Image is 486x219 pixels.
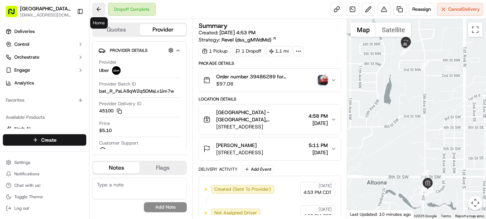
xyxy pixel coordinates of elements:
[3,3,74,20] button: [GEOGRAPHIC_DATA] - [GEOGRAPHIC_DATA], [GEOGRAPHIC_DATA][EMAIL_ADDRESS][DOMAIN_NAME]
[420,185,429,194] div: 6
[14,104,55,111] span: Knowledge Base
[3,64,86,76] button: Engage
[308,120,328,127] span: [DATE]
[349,209,373,219] img: Google
[24,68,117,76] div: Start new chat
[93,24,140,35] button: Quotes
[199,96,341,102] div: Location Details
[214,186,271,193] span: Created (Sent To Provider)
[19,46,129,54] input: Got a question? Start typing here...
[14,67,30,73] span: Engage
[420,60,429,69] div: 8
[319,206,332,212] span: [DATE]
[7,68,20,81] img: 1736555255976-a54dd68f-1ca7-489b-9aae-adbdc363a1c4
[347,210,414,219] div: Last Updated: 10 minutes ago
[448,6,480,13] span: Cancel Delivery
[14,205,29,211] span: Log out
[319,183,332,189] span: [DATE]
[140,162,186,174] button: Flags
[99,108,122,114] button: 45100
[3,52,86,63] button: Orchestrate
[219,29,256,36] span: [DATE] 4:53 PM
[99,127,112,134] span: $5.10
[99,88,174,94] span: bat_R_PaLA8qW2q5DMsLv1im7w
[7,104,13,110] div: 📗
[3,192,86,202] button: Toggle Theme
[14,171,39,177] span: Notifications
[216,73,315,80] span: Order number 39486289 for [PERSON_NAME]
[199,36,277,43] div: Strategy:
[199,23,228,29] h3: Summary
[216,80,315,87] span: $97.08
[3,157,86,167] button: Settings
[7,7,21,21] img: Nash
[398,214,437,218] span: Map data ©2025 Google
[122,70,130,79] button: Start new chat
[112,66,121,75] img: uber-new-logo.jpeg
[468,23,482,37] button: Toggle fullscreen view
[412,6,431,13] span: Reassign
[14,28,35,35] span: Deliveries
[199,166,238,172] div: Delivery Activity
[110,48,147,53] span: Provider Details
[41,136,57,143] span: Create
[266,46,292,56] div: 1.1 mi
[437,3,483,16] button: CancelDelivery
[90,17,108,29] div: Home
[199,69,341,92] button: Order number 39486289 for [PERSON_NAME]$97.08photo_proof_of_delivery image
[242,165,274,174] button: Add Event
[14,160,30,165] span: Settings
[99,81,136,87] span: Provider Batch ID
[98,44,181,56] button: Provider Details
[199,46,231,56] div: 1 Pickup
[4,101,58,114] a: 📗Knowledge Base
[93,162,140,174] button: Notes
[3,169,86,179] button: Notifications
[409,3,434,16] button: Reassign
[199,137,341,160] button: [PERSON_NAME][STREET_ADDRESS]5:11 PM[DATE]
[468,196,482,210] button: Map camera controls
[6,126,83,132] a: Nash AI
[99,101,141,107] span: Provider Delivery ID
[14,54,39,60] span: Orchestrate
[376,23,411,37] button: Show satellite imagery
[455,214,484,218] a: Report a map error
[199,104,341,135] button: [GEOGRAPHIC_DATA] - [GEOGRAPHIC_DATA], [GEOGRAPHIC_DATA][STREET_ADDRESS]4:58 PM[DATE]
[222,36,271,43] span: Revel (dss_gMWdMd)
[99,59,117,65] span: Provider
[71,121,87,127] span: Pylon
[50,121,87,127] a: Powered byPylon
[14,194,43,200] span: Toggle Theme
[3,112,86,123] div: Available Products
[3,134,86,146] button: Create
[349,209,373,219] a: Open this area in Google Maps (opens a new window)
[3,39,86,50] button: Control
[318,75,328,85] img: photo_proof_of_delivery image
[303,189,332,196] span: 4:53 PM CDT
[199,29,256,36] span: Created:
[3,123,86,135] button: Nash AI
[99,140,138,146] span: Customer Support
[199,60,341,66] div: Package Details
[14,80,34,86] span: Analytics
[24,76,91,81] div: We're available if you need us!
[14,182,40,188] span: Chat with us!
[99,67,109,74] span: Uber
[14,41,29,48] span: Control
[14,126,30,132] span: Nash AI
[20,12,71,18] button: [EMAIL_ADDRESS][DOMAIN_NAME]
[441,214,451,218] a: Terms (opens in new tab)
[7,29,130,40] p: Welcome 👋
[420,181,429,190] div: 4
[68,104,115,111] span: API Documentation
[3,203,86,213] button: Log out
[60,104,66,110] div: 💻
[216,109,306,123] span: [GEOGRAPHIC_DATA] - [GEOGRAPHIC_DATA], [GEOGRAPHIC_DATA]
[216,142,257,149] span: [PERSON_NAME]
[351,23,376,37] button: Show street map
[3,26,86,37] a: Deliveries
[20,5,71,12] button: [GEOGRAPHIC_DATA] - [GEOGRAPHIC_DATA], [GEOGRAPHIC_DATA]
